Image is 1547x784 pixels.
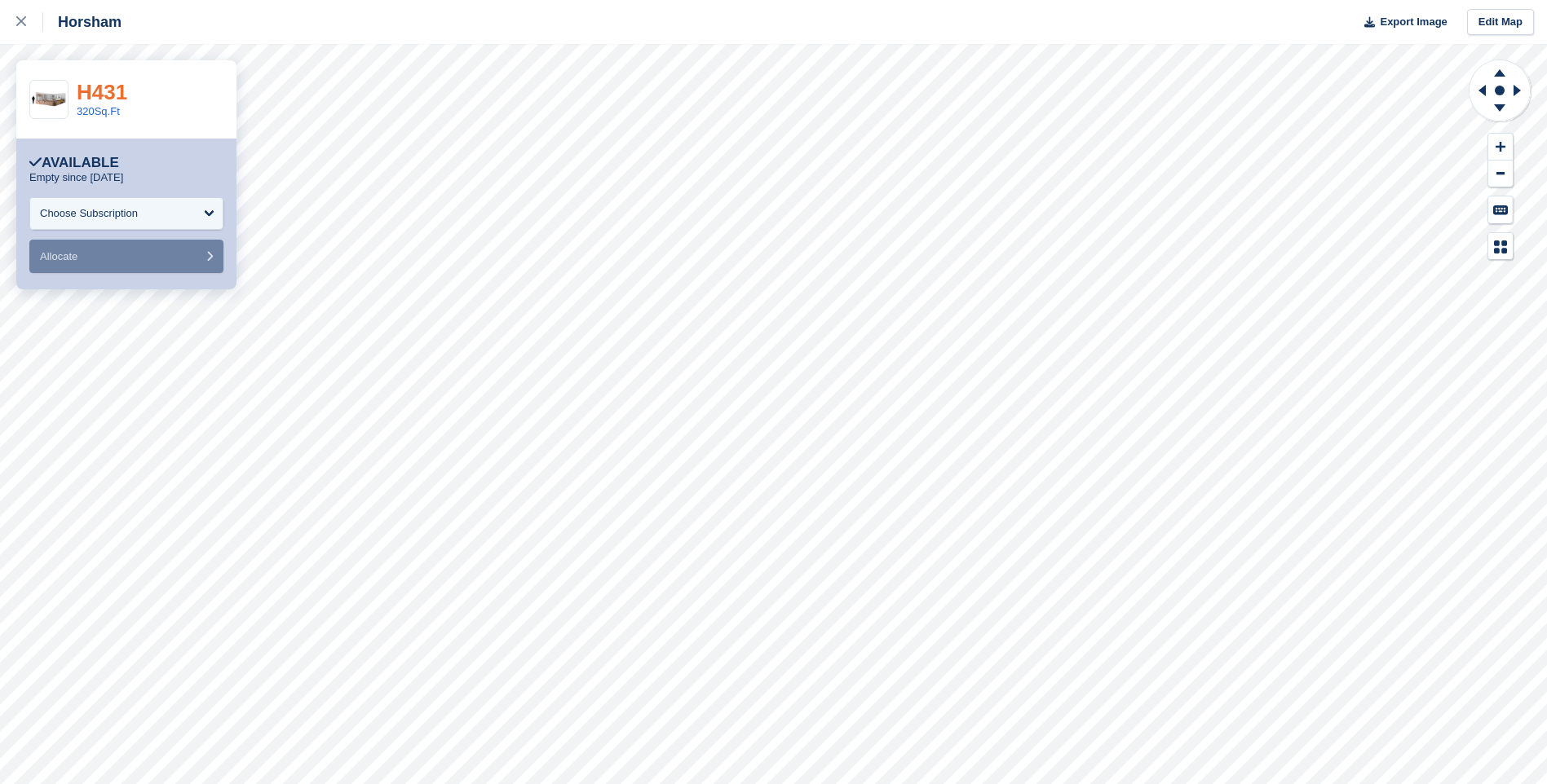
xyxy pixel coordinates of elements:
button: Zoom Out [1488,161,1513,187]
span: Export Image [1380,14,1447,30]
img: 300-sqft-unit.jpg [30,86,68,114]
a: H431 [77,80,127,104]
span: Allocate [40,250,77,262]
button: Allocate [29,240,223,273]
p: Empty since [DATE] [29,171,123,184]
div: Horsham [43,12,122,32]
button: Map Legend [1488,233,1513,260]
div: Choose Subscription [40,205,138,222]
a: Edit Map [1467,9,1534,36]
button: Keyboard Shortcuts [1488,196,1513,223]
button: Export Image [1355,9,1448,36]
a: 320Sq.Ft [77,105,120,117]
button: Zoom In [1488,134,1513,161]
div: Available [29,155,119,171]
